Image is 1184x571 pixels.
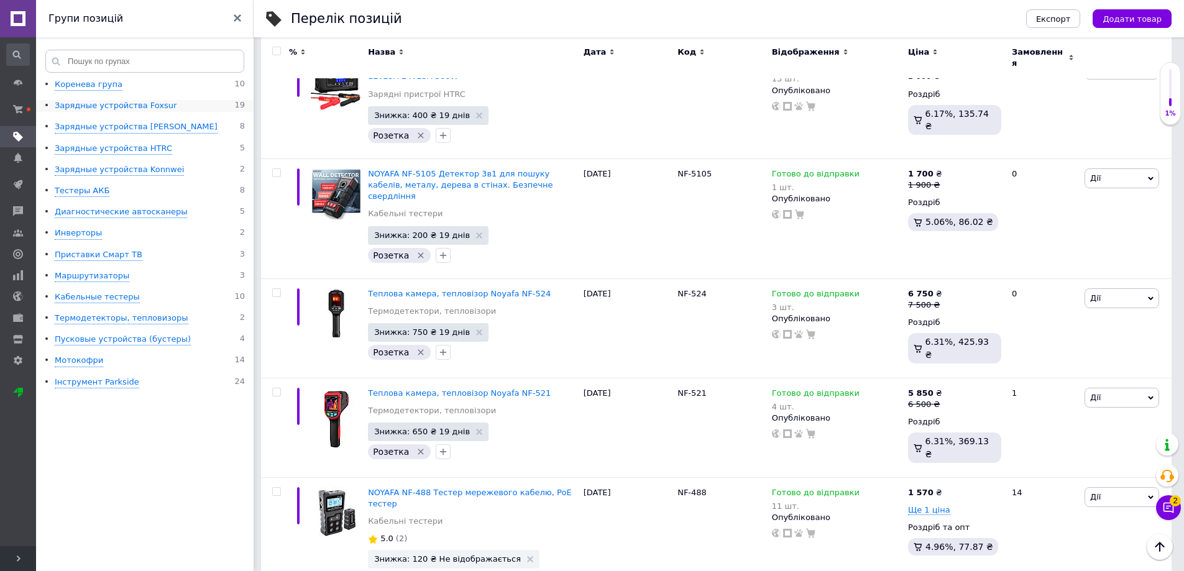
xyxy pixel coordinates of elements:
span: 3 [240,249,245,261]
a: Термодетектори, тепловізори [368,306,496,317]
div: 6 500 ₴ [908,399,942,410]
div: 1 [1004,378,1081,477]
div: 6 [1004,50,1081,159]
div: 7 500 ₴ [908,299,942,311]
span: Готово до відправки [772,388,860,401]
div: Роздріб [908,317,1001,328]
div: Зарядные устройства [PERSON_NAME] [55,121,218,133]
span: NF-524 [677,289,707,298]
span: 2 [240,164,245,176]
span: Дії [1090,393,1101,402]
span: Ще 1 ціна [908,505,950,515]
div: Мотокофри [55,355,103,367]
span: Код [677,47,696,58]
div: Роздріб [908,89,1001,100]
a: Кабельні тестери [368,208,443,219]
span: Знижка: 750 ₴ 19 днів [374,328,470,336]
span: % [289,47,297,58]
span: Знижка: 120 ₴ Не відображається [374,555,521,563]
div: 0 [1004,278,1081,378]
div: Перелік позицій [291,12,402,25]
a: NOYAFA NF-488 Тестер мережевого кабелю, PoE тестер [368,488,571,508]
span: Знижка: 650 ₴ 19 днів [374,427,470,436]
img: Автоматическое зарядное устройство HTRC P25 12v25A 24v10A 300W [311,60,362,111]
img: NOYAFA NF-5105 Детектор 3в1 для поиска кабелей, металла, дерева в стенах. Безопасное сверление [311,168,362,219]
div: ₴ [908,487,942,498]
span: Знижка: 400 ₴ 19 днів [374,111,470,119]
svg: Видалити мітку [416,347,426,357]
span: NF-488 [677,488,707,497]
span: Ціна [908,47,929,58]
a: Кабельні тестери [368,516,443,527]
span: 6.31%, 369.13 ₴ [925,436,989,459]
div: Роздріб та опт [908,522,1001,533]
div: Приставки Смарт ТВ [55,249,142,261]
span: 4 [240,334,245,345]
span: Дії [1090,492,1101,501]
button: Експорт [1026,9,1081,28]
img: NOYAFA NF-488 Тестер сетевого кабеля, PoE тестер [311,487,362,538]
b: 6 750 [908,289,934,298]
div: 0 [1004,158,1081,278]
span: 8 [240,121,245,133]
svg: Видалити мітку [416,130,426,140]
span: Дата [584,47,607,58]
span: 5 [240,143,245,155]
span: NF-5105 [677,169,712,178]
div: Тестеры АКБ [55,185,109,197]
div: ₴ [908,288,942,299]
span: 3 [240,270,245,282]
div: Коренева група [55,79,122,91]
span: Дії [1090,173,1101,183]
span: Відображення [772,47,840,58]
div: [DATE] [581,158,675,278]
a: Термодетектори, тепловізори [368,405,496,416]
span: Готово до відправки [772,169,860,182]
span: 4.96%, 77.87 ₴ [925,542,993,552]
svg: Видалити мітку [416,250,426,260]
b: 1 700 [908,169,934,178]
span: (2) [396,534,407,543]
button: Наверх [1147,534,1173,560]
div: Опубліковано [772,512,902,523]
div: Диагностические автосканеры [55,206,187,218]
div: 1 шт. [772,183,860,192]
span: 2 [240,227,245,239]
span: Розетка [373,250,409,260]
div: Роздріб [908,416,1001,427]
div: ₴ [908,388,942,399]
div: Опубліковано [772,193,902,204]
div: Термодетекторы, тепловизоры [55,313,188,324]
b: 5 850 [908,388,934,398]
div: 1% [1160,109,1180,118]
span: Замовлення [1012,47,1065,69]
a: Зарядні пристрої HTRC [368,89,466,100]
div: 1 900 ₴ [908,180,942,191]
div: Опубліковано [772,413,902,424]
span: Додати товар [1103,14,1162,24]
div: Кабельные тестеры [55,291,140,303]
span: 6.17%, 135.74 ₴ [925,109,989,131]
a: Теплова камера, тепловізор Noyafa NF-524 [368,289,551,298]
div: Роздріб [908,197,1001,208]
b: 1 570 [908,488,934,497]
div: [DATE] [581,378,675,477]
div: Зарядные устройства Foxsur [55,100,177,112]
span: 2 [240,313,245,324]
span: Назва [368,47,395,58]
a: Теплова камера, тепловізор Noyafa NF-521 [368,388,551,398]
div: Пусковые устройства (бустеры) [55,334,191,345]
span: NOYAFA NF-5105 Детектор 3в1 для пошуку кабелів, металу, дерева в стінах. Безпечне свердління [368,169,553,201]
span: 19 [234,100,245,112]
span: Готово до відправки [772,488,860,501]
div: ₴ [908,168,942,180]
div: 11 шт. [772,501,860,511]
button: Додати товар [1093,9,1172,28]
span: NF-521 [677,388,707,398]
input: Пошук по групах [45,50,244,73]
span: 5 [240,206,245,218]
span: 24 [234,377,245,388]
span: Знижка: 200 ₴ 19 днів [374,231,470,239]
